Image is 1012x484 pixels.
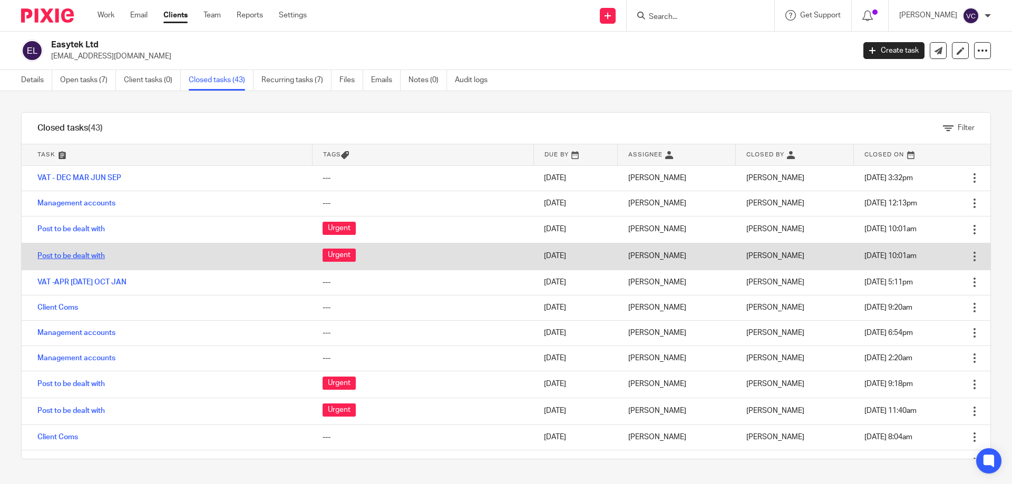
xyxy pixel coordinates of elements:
span: Urgent [323,249,356,262]
span: [DATE] 3:32pm [864,174,913,182]
span: [DATE] 6:54pm [864,329,913,337]
span: Get Support [800,12,841,19]
td: [DATE] [533,450,618,475]
td: [DATE] [533,243,618,270]
a: Management accounts [37,200,115,207]
td: [DATE] [533,191,618,216]
span: Filter [958,124,975,132]
td: [DATE] [533,270,618,295]
a: Post to be dealt with [37,225,105,233]
p: [PERSON_NAME] [899,10,957,21]
span: [DATE] 9:18pm [864,380,913,388]
div: --- [323,432,523,442]
a: Notes (0) [408,70,447,91]
span: [PERSON_NAME] [746,433,804,441]
a: Clients [163,10,188,21]
a: Post to be dealt with [37,407,105,414]
p: [EMAIL_ADDRESS][DOMAIN_NAME] [51,51,848,62]
span: [PERSON_NAME] [746,279,804,286]
h2: Easytek Ltd [51,39,688,51]
td: [PERSON_NAME] [618,424,736,450]
th: Tags [312,144,533,165]
span: [DATE] 5:11pm [864,279,913,286]
input: Search [648,13,743,22]
a: Management accounts [37,329,115,337]
div: --- [323,353,523,363]
div: --- [323,277,523,288]
span: [DATE] 10:01am [864,252,917,260]
td: [PERSON_NAME] [618,450,736,475]
td: [DATE] [533,424,618,450]
span: [PERSON_NAME] [746,304,804,311]
a: VAT -APR [DATE] OCT JAN [37,279,126,286]
td: [DATE] [533,320,618,345]
img: Pixie [21,8,74,23]
a: Files [339,70,363,91]
h1: Closed tasks [37,123,103,134]
td: [DATE] [533,371,618,398]
span: Urgent [323,377,356,390]
td: [PERSON_NAME] [618,216,736,243]
span: [PERSON_NAME] [746,252,804,260]
a: Management accounts [37,354,115,362]
a: VAT - DEC MAR JUN SEP [37,174,121,182]
a: Client tasks (0) [124,70,181,91]
a: Recurring tasks (7) [261,70,332,91]
span: [PERSON_NAME] [746,174,804,182]
span: [PERSON_NAME] [746,225,804,233]
td: [PERSON_NAME] [618,320,736,345]
td: [PERSON_NAME] [618,191,736,216]
span: [DATE] 10:01am [864,225,917,233]
a: Email [130,10,148,21]
a: Open tasks (7) [60,70,116,91]
td: [PERSON_NAME] [618,345,736,371]
span: [DATE] 2:20am [864,354,912,362]
a: Emails [371,70,401,91]
span: [PERSON_NAME] [746,354,804,362]
span: [DATE] 7:47pm [864,459,913,466]
td: [PERSON_NAME] [618,371,736,398]
span: [PERSON_NAME] [746,380,804,388]
span: [PERSON_NAME] [746,329,804,337]
span: Urgent [323,222,356,235]
a: Management accounts [37,459,115,466]
a: Client Coms [37,304,78,311]
td: [DATE] [533,345,618,371]
a: Closed tasks (43) [189,70,254,91]
div: --- [323,198,523,209]
a: Audit logs [455,70,495,91]
td: [PERSON_NAME] [618,398,736,424]
span: [DATE] 9:20am [864,304,912,311]
td: [DATE] [533,216,618,243]
span: (43) [88,124,103,132]
a: Details [21,70,52,91]
span: [DATE] 11:40am [864,407,917,414]
td: [PERSON_NAME] [618,295,736,320]
div: --- [323,328,523,338]
a: Create task [863,42,925,59]
td: [PERSON_NAME] [618,165,736,191]
a: Client Coms [37,433,78,441]
td: [DATE] [533,165,618,191]
a: Settings [279,10,307,21]
span: [DATE] 12:13pm [864,200,917,207]
a: Post to be dealt with [37,380,105,388]
a: Post to be dealt with [37,252,105,260]
td: [PERSON_NAME] [618,270,736,295]
span: [PERSON_NAME] [746,459,804,466]
img: svg%3E [21,39,43,62]
span: [PERSON_NAME] [746,407,804,414]
a: Work [98,10,114,21]
span: [PERSON_NAME] [746,200,804,207]
td: [DATE] [533,295,618,320]
div: --- [323,302,523,313]
span: [DATE] 8:04am [864,433,912,441]
div: --- [323,173,523,183]
div: --- [323,457,523,468]
span: Urgent [323,403,356,417]
img: svg%3E [962,7,979,24]
td: [PERSON_NAME] [618,243,736,270]
a: Reports [237,10,263,21]
a: Team [203,10,221,21]
td: [DATE] [533,398,618,424]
